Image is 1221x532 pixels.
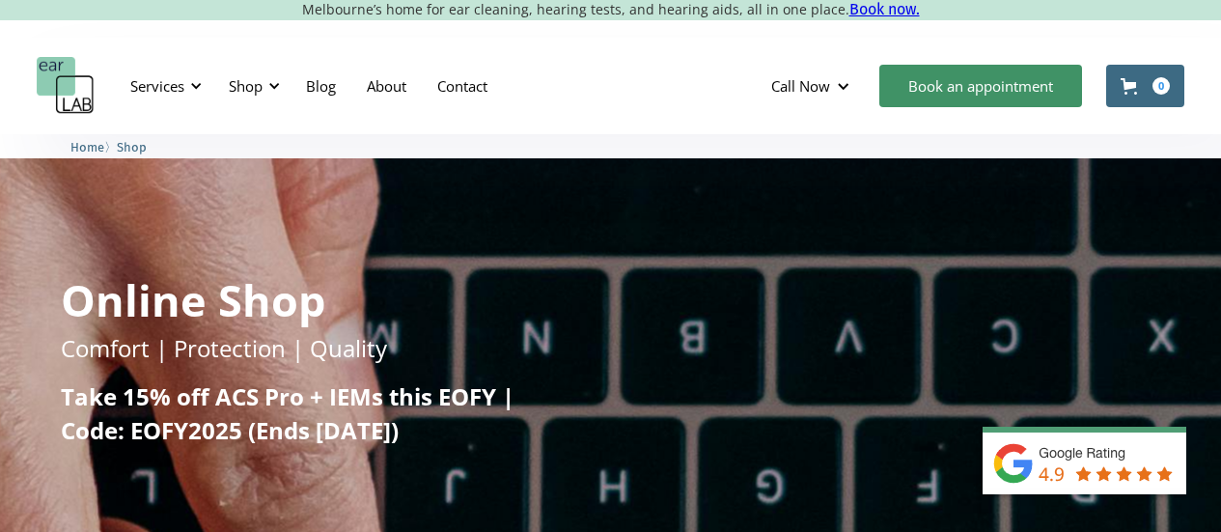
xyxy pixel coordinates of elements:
div: Services [119,57,208,115]
div: Call Now [756,57,870,115]
div: Call Now [771,76,830,96]
a: About [351,58,422,114]
p: Comfort | Protection | Quality [61,331,387,365]
a: Shop [117,137,147,155]
div: Shop [229,76,263,96]
h1: Online Shop [61,278,325,322]
span: Shop [117,140,147,154]
div: Services [130,76,184,96]
a: home [37,57,95,115]
div: Shop [217,57,286,115]
a: Book an appointment [879,65,1082,107]
a: Open cart [1106,65,1184,107]
span: Home [70,140,104,154]
strong: Take 15% off ACS Pro + IEMs this EOFY | Code: EOFY2025 (Ends [DATE]) [61,380,514,446]
a: Contact [422,58,503,114]
a: Blog [291,58,351,114]
a: Home [70,137,104,155]
li: 〉 [70,137,117,157]
div: 0 [1152,77,1170,95]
